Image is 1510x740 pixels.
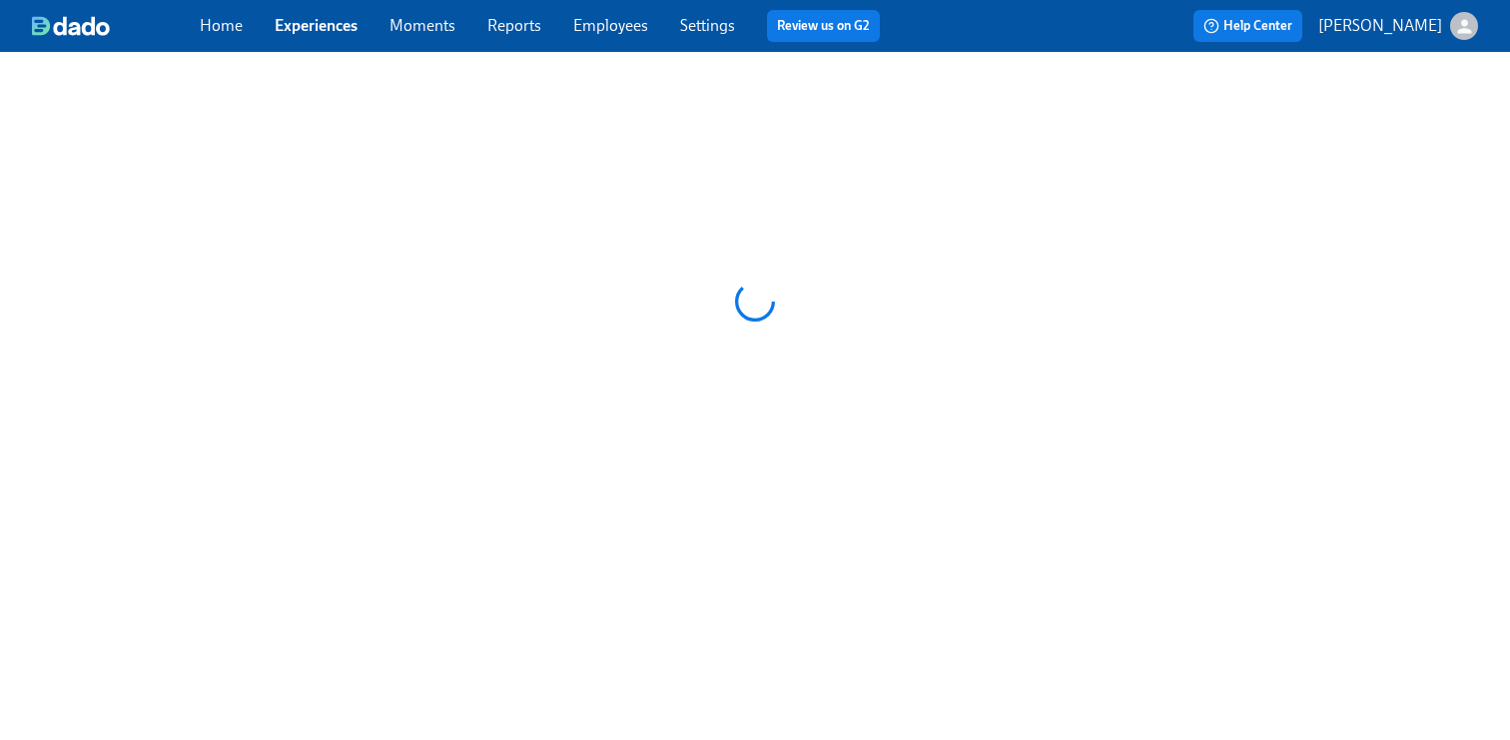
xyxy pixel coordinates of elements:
a: dado [32,16,200,36]
img: dado [32,16,110,36]
a: Settings [680,16,735,35]
button: [PERSON_NAME] [1318,12,1478,40]
a: Employees [573,16,648,35]
span: Help Center [1203,16,1292,36]
a: Reports [487,16,541,35]
a: Moments [389,16,455,35]
a: Review us on G2 [777,16,870,36]
a: Experiences [275,16,358,35]
p: [PERSON_NAME] [1318,15,1442,37]
a: Home [200,16,243,35]
button: Help Center [1193,10,1302,42]
button: Review us on G2 [767,10,880,42]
